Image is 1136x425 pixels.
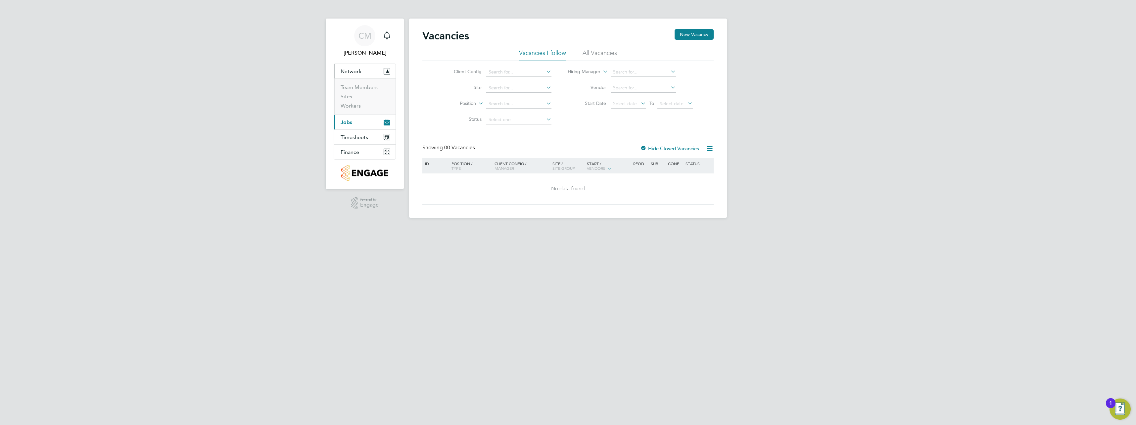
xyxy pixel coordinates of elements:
[358,31,371,40] span: CM
[583,49,617,61] li: All Vacancies
[341,93,352,100] a: Sites
[334,130,396,144] button: Timesheets
[519,49,566,61] li: Vacancies I follow
[423,185,713,192] div: No data found
[438,100,476,107] label: Position
[587,165,605,171] span: Vendors
[334,115,396,129] button: Jobs
[360,197,379,203] span: Powered by
[326,19,404,189] nav: Main navigation
[675,29,714,40] button: New Vacancy
[334,64,396,78] button: Network
[551,158,586,174] div: Site /
[611,68,676,77] input: Search for...
[360,202,379,208] span: Engage
[334,145,396,159] button: Finance
[422,29,469,42] h2: Vacancies
[444,69,482,74] label: Client Config
[640,145,699,152] label: Hide Closed Vacancies
[585,158,632,174] div: Start /
[334,25,396,57] a: CM[PERSON_NAME]
[341,119,352,125] span: Jobs
[486,68,551,77] input: Search for...
[562,69,600,75] label: Hiring Manager
[444,84,482,90] label: Site
[493,158,551,174] div: Client Config /
[341,134,368,140] span: Timesheets
[568,84,606,90] label: Vendor
[486,115,551,124] input: Select one
[684,158,713,169] div: Status
[444,144,475,151] span: 00 Vacancies
[351,197,379,210] a: Powered byEngage
[334,49,396,57] span: Craig Milner
[451,165,461,171] span: Type
[334,165,396,181] a: Go to home page
[632,158,649,169] div: Reqd
[568,100,606,106] label: Start Date
[341,149,359,155] span: Finance
[447,158,493,174] div: Position /
[649,158,666,169] div: Sub
[341,165,388,181] img: countryside-properties-logo-retina.png
[613,101,637,107] span: Select date
[495,165,514,171] span: Manager
[486,83,551,93] input: Search for...
[334,78,396,115] div: Network
[1110,399,1131,420] button: Open Resource Center, 1 new notification
[444,116,482,122] label: Status
[552,165,575,171] span: Site Group
[422,144,476,151] div: Showing
[666,158,684,169] div: Conf
[486,99,551,109] input: Search for...
[341,103,361,109] a: Workers
[341,68,361,74] span: Network
[423,158,447,169] div: ID
[660,101,684,107] span: Select date
[647,99,656,108] span: To
[341,84,378,90] a: Team Members
[611,83,676,93] input: Search for...
[1109,403,1112,412] div: 1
